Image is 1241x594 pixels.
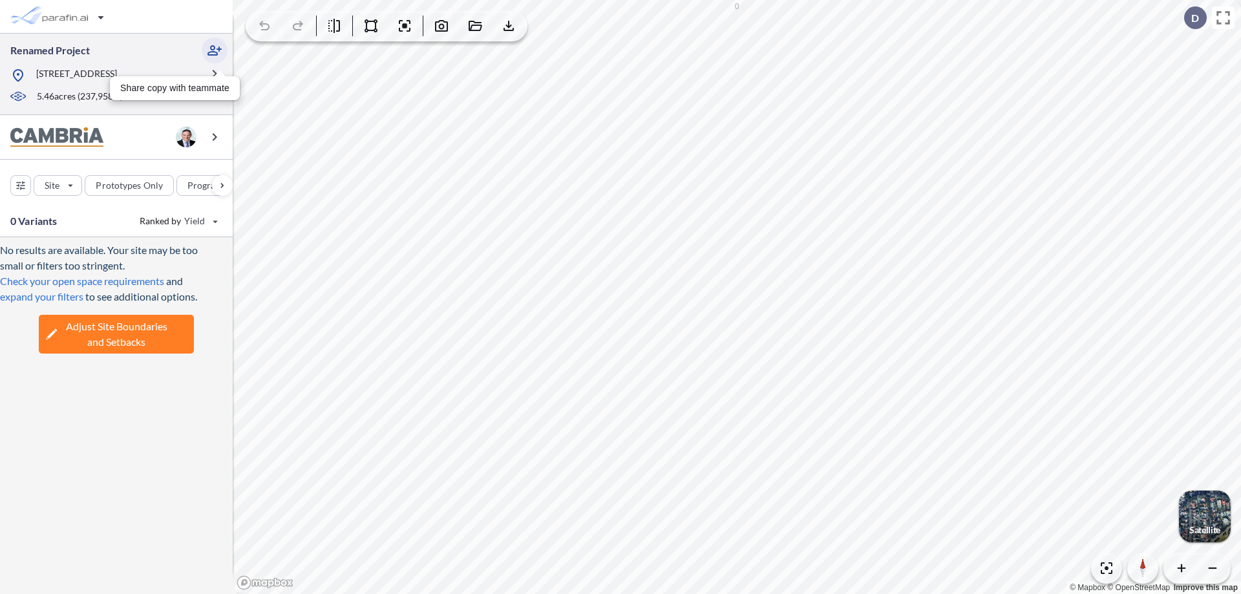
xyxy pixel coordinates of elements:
[10,213,58,229] p: 0 Variants
[176,127,196,147] img: user logo
[176,175,246,196] button: Program
[1179,491,1231,542] button: Switcher ImageSatellite
[129,211,226,231] button: Ranked by Yield
[1107,583,1170,592] a: OpenStreetMap
[187,179,224,192] p: Program
[66,319,167,350] span: Adjust Site Boundaries and Setbacks
[120,81,229,95] p: Share copy with teammate
[1179,491,1231,542] img: Switcher Image
[184,215,206,228] span: Yield
[10,43,90,58] p: Renamed Project
[96,179,163,192] p: Prototypes Only
[34,175,82,196] button: Site
[1070,583,1105,592] a: Mapbox
[1174,583,1238,592] a: Improve this map
[37,90,123,104] p: 5.46 acres ( 237,958 sf)
[10,127,103,147] img: BrandImage
[85,175,174,196] button: Prototypes Only
[237,575,293,590] a: Mapbox homepage
[1191,12,1199,24] p: D
[36,67,117,83] p: [STREET_ADDRESS]
[1189,525,1220,535] p: Satellite
[45,179,59,192] p: Site
[39,315,194,354] button: Adjust Site Boundariesand Setbacks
